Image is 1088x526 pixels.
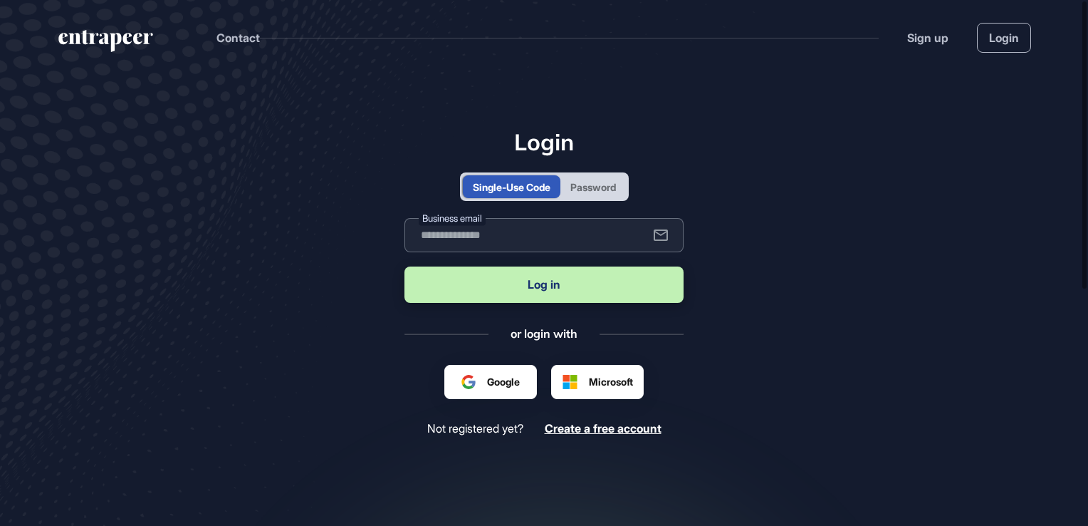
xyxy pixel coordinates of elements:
[511,326,577,341] div: or login with
[977,23,1031,53] a: Login
[589,374,633,389] span: Microsoft
[545,422,661,435] a: Create a free account
[427,422,523,435] span: Not registered yet?
[907,29,948,46] a: Sign up
[473,180,550,195] div: Single-Use Code
[404,267,684,303] button: Log in
[57,30,155,57] a: entrapeer-logo
[545,421,661,435] span: Create a free account
[570,180,616,195] div: Password
[216,29,260,47] button: Contact
[419,211,486,226] label: Business email
[404,128,684,155] h1: Login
